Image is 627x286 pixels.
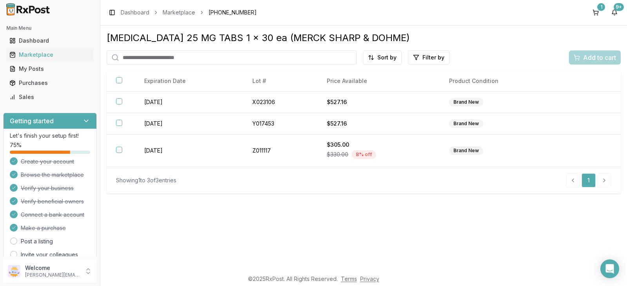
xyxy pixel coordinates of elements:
button: Filter by [408,50,449,65]
p: Welcome [25,264,80,272]
button: Purchases [3,77,97,89]
a: My Posts [6,62,94,76]
h2: Main Menu [6,25,94,31]
div: 9+ [614,3,624,11]
div: Sales [9,93,91,101]
th: Product Condition [440,71,562,92]
button: 9+ [608,6,621,19]
th: Expiration Date [135,71,243,92]
p: [PERSON_NAME][EMAIL_ADDRESS][DOMAIN_NAME] [25,272,80,278]
a: Marketplace [6,48,94,62]
td: Y017453 [243,113,317,135]
button: Marketplace [3,49,97,61]
td: X023106 [243,92,317,113]
span: Browse the marketplace [21,171,84,179]
span: Create your account [21,158,74,165]
span: [PHONE_NUMBER] [208,9,257,16]
div: Brand New [449,98,483,106]
a: Privacy [360,275,379,282]
a: Marketplace [163,9,195,16]
span: Verify your business [21,184,74,192]
button: Sort by [363,50,402,65]
th: Lot # [243,71,317,92]
th: Price Available [317,71,440,92]
div: 1 [597,3,605,11]
div: [MEDICAL_DATA] 25 MG TABS 1 x 30 ea (MERCK SHARP & DOHME) [107,32,621,44]
a: Post a listing [21,237,53,245]
div: Brand New [449,119,483,128]
div: Dashboard [9,37,91,45]
button: Dashboard [3,34,97,47]
img: User avatar [8,265,20,277]
span: $330.00 [327,151,348,158]
nav: breadcrumb [121,9,257,16]
div: $527.16 [327,98,430,106]
span: Connect a bank account [21,211,84,219]
a: Dashboard [6,34,94,48]
div: Brand New [449,146,483,155]
span: Filter by [422,54,444,61]
span: Make a purchase [21,224,66,232]
div: My Posts [9,65,91,73]
a: Invite your colleagues [21,251,78,259]
div: Showing 1 to 3 of 3 entries [116,176,176,184]
div: 8 % off [352,150,376,159]
div: $305.00 [327,141,430,149]
button: Sales [3,91,97,103]
td: [DATE] [135,135,243,167]
span: Verify beneficial owners [21,198,84,205]
p: Let's finish your setup first! [10,132,90,140]
a: 1 [582,173,596,187]
div: Purchases [9,79,91,87]
td: [DATE] [135,92,243,113]
span: 75 % [10,141,22,149]
span: Sort by [377,54,397,61]
div: Marketplace [9,51,91,59]
button: 1 [589,6,602,19]
h3: Getting started [10,116,54,126]
a: Terms [341,275,357,282]
div: $527.16 [327,120,430,128]
a: Dashboard [121,9,149,16]
a: Sales [6,90,94,104]
td: [DATE] [135,113,243,135]
a: Purchases [6,76,94,90]
img: RxPost Logo [3,3,53,16]
nav: pagination [566,173,611,187]
div: Open Intercom Messenger [600,259,619,278]
button: My Posts [3,63,97,75]
td: Z011117 [243,135,317,167]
